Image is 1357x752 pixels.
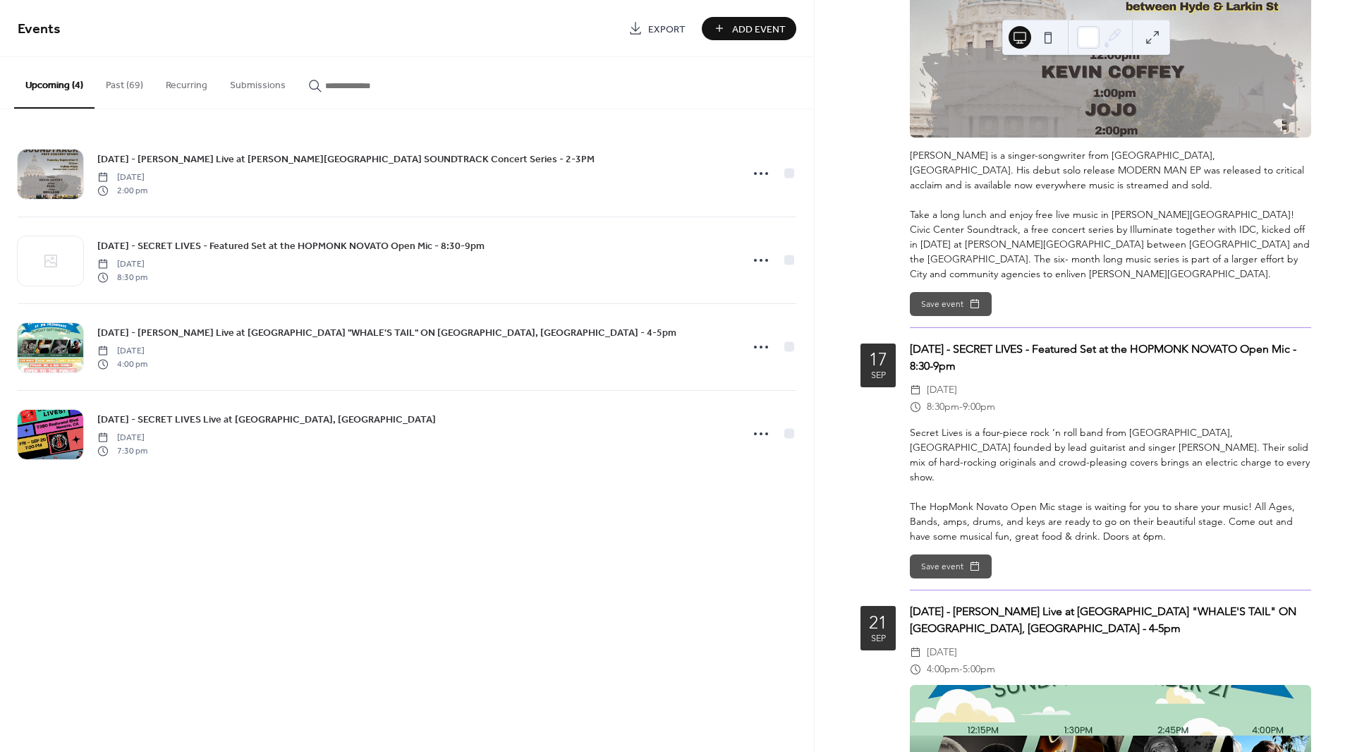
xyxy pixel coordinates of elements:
div: [DATE] - [PERSON_NAME] Live at [GEOGRAPHIC_DATA] "WHALE'S TAIL" ON [GEOGRAPHIC_DATA], [GEOGRAPHIC... [910,603,1311,637]
span: Add Event [732,22,786,37]
span: 4:00 pm [97,358,147,370]
span: 8:30pm [927,399,959,416]
div: [DATE] - SECRET LIVES - Featured Set at the HOPMONK NOVATO Open Mic - 8:30-9pm [910,341,1311,375]
button: Add Event [702,17,796,40]
a: [DATE] - [PERSON_NAME] Live at [PERSON_NAME][GEOGRAPHIC_DATA] SOUNDTRACK Concert Series - 2-3PM [97,151,595,167]
a: [DATE] - SECRET LIVES - Featured Set at the HOPMONK NOVATO Open Mic - 8:30-9pm [97,238,485,254]
span: 8:30 pm [97,271,147,284]
span: Events [18,16,61,43]
span: [DATE] - SECRET LIVES - Featured Set at the HOPMONK NOVATO Open Mic - 8:30-9pm [97,239,485,254]
div: ​ [910,661,921,678]
a: [DATE] - SECRET LIVES Live at [GEOGRAPHIC_DATA], [GEOGRAPHIC_DATA] [97,411,436,427]
div: ​ [910,399,921,416]
span: [DATE] [97,432,147,444]
span: [DATE] [97,171,147,184]
button: Save event [910,554,992,578]
span: [DATE] [97,258,147,271]
button: Past (69) [95,57,154,107]
span: 2:00 pm [97,184,147,197]
span: [DATE] [927,382,957,399]
div: Sep [871,371,886,380]
a: [DATE] - [PERSON_NAME] Live at [GEOGRAPHIC_DATA] "WHALE'S TAIL" ON [GEOGRAPHIC_DATA], [GEOGRAPHIC... [97,325,676,341]
span: 5:00pm [963,661,995,678]
span: 9:00pm [963,399,995,416]
span: [DATE] - [PERSON_NAME] Live at [GEOGRAPHIC_DATA] "WHALE'S TAIL" ON [GEOGRAPHIC_DATA], [GEOGRAPHIC... [97,326,676,341]
button: Upcoming (4) [14,57,95,109]
div: Sep [871,634,886,643]
span: [DATE] - [PERSON_NAME] Live at [PERSON_NAME][GEOGRAPHIC_DATA] SOUNDTRACK Concert Series - 2-3PM [97,152,595,167]
div: 17 [869,351,887,368]
div: [PERSON_NAME] is a singer-songwriter from [GEOGRAPHIC_DATA], [GEOGRAPHIC_DATA]. His debut solo re... [910,148,1311,281]
span: Export [648,22,686,37]
button: Submissions [219,57,297,107]
span: - [959,399,963,416]
div: Secret Lives is a four-piece rock ‘n roll band from [GEOGRAPHIC_DATA], [GEOGRAPHIC_DATA] founded ... [910,425,1311,544]
div: ​ [910,644,921,661]
div: 21 [869,614,887,631]
span: 7:30 pm [97,444,147,457]
span: 4:00pm [927,661,959,678]
span: [DATE] [97,345,147,358]
button: Save event [910,292,992,316]
div: ​ [910,382,921,399]
a: Export [618,17,696,40]
span: [DATE] [927,644,957,661]
button: Recurring [154,57,219,107]
span: [DATE] - SECRET LIVES Live at [GEOGRAPHIC_DATA], [GEOGRAPHIC_DATA] [97,413,436,427]
span: - [959,661,963,678]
